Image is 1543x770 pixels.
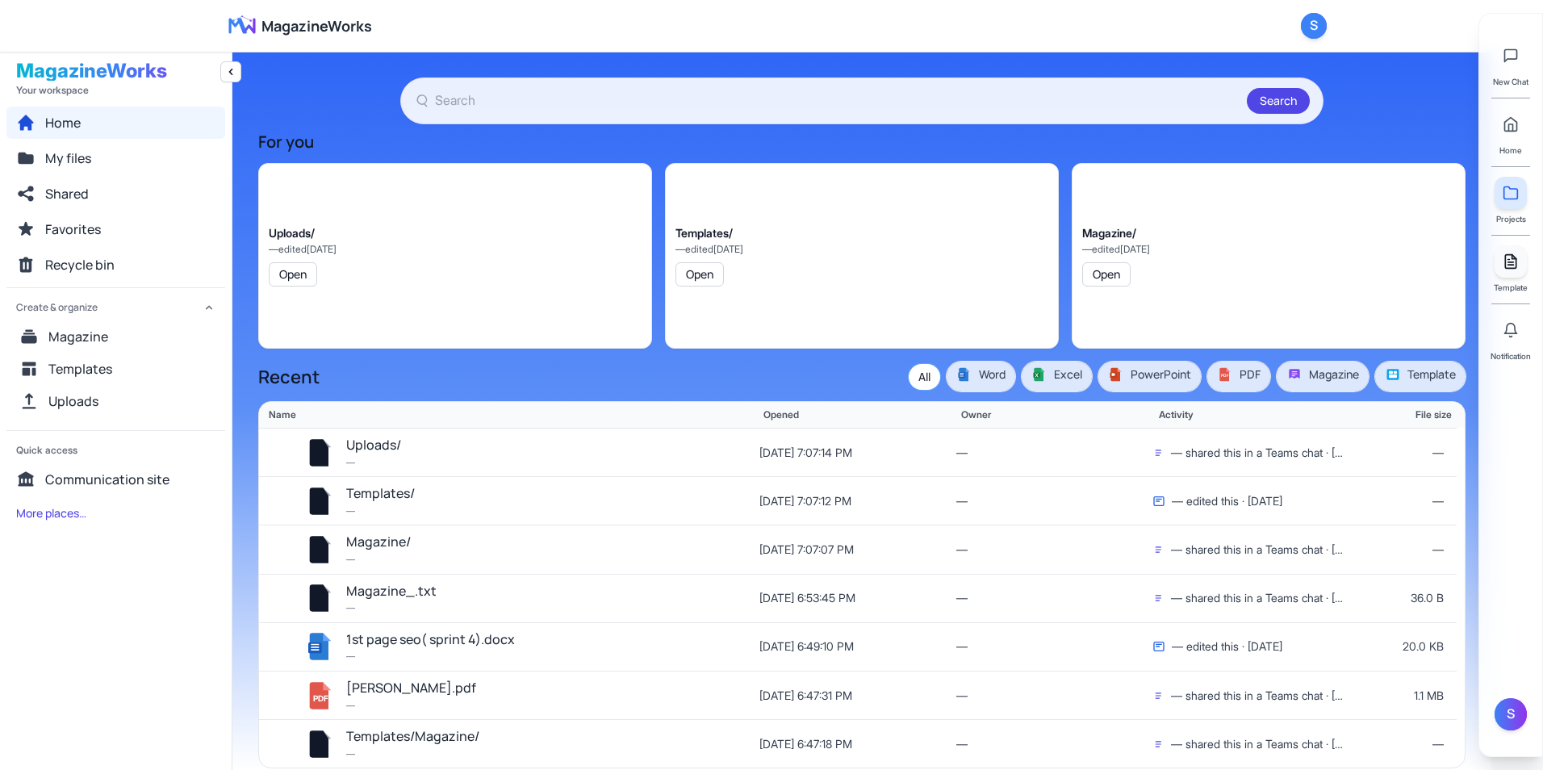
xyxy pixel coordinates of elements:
[956,638,1152,655] div: —
[1221,373,1229,379] text: PDF
[10,353,222,385] button: Templates
[1493,75,1528,88] span: New Chat
[269,243,337,256] div: — edited [DATE]
[675,262,724,287] button: Open
[1349,445,1447,461] div: —
[16,61,215,81] div: MagazineWorks
[1082,243,1150,256] div: — edited [DATE]
[1171,542,1349,558] span: — shared this in a Teams chat · [DATE]
[313,693,328,702] text: PDF
[6,142,225,174] button: My files
[1277,362,1369,391] button: Magazine
[1301,13,1327,39] button: S
[1349,688,1447,704] div: 1.1 MB
[346,553,411,567] div: —
[258,131,1466,153] h3: For you
[45,470,169,489] span: Communication site
[346,483,415,504] button: Templates/
[1172,638,1282,655] span: — edited this · [DATE]
[6,178,225,210] button: Shared
[956,590,1152,606] div: —
[1159,408,1357,421] div: Activity
[216,13,372,39] a: MagazineWorks
[346,747,479,762] div: —
[216,13,268,39] img: MagazineWorks Logo
[1207,362,1270,391] button: PDF
[346,532,411,553] button: Magazine/
[1098,362,1201,391] button: PowerPoint
[1082,262,1131,287] button: Open
[16,84,215,97] div: Your workspace
[1171,688,1349,704] span: — shared this in a Teams chat · [DATE]
[1172,493,1282,509] span: — edited this · [DATE]
[6,213,225,245] button: Favorites
[1494,281,1528,294] span: Template
[947,362,1015,391] button: Word
[675,225,743,241] div: Templates/
[220,61,241,82] button: Collapse navigation
[759,736,955,752] div: [DATE] 6:47:18 PM
[1286,366,1359,383] span: Magazine
[6,288,225,320] button: Create & organize
[258,367,320,387] h2: Recent
[1357,408,1456,421] div: File size
[1171,590,1349,606] span: — shared this in a Teams chat · [DATE]
[269,262,317,287] button: Open
[1499,144,1522,157] span: Home
[435,90,1240,111] input: Search
[6,463,225,496] button: Communication site
[759,688,955,704] div: [DATE] 6:47:31 PM
[346,581,437,602] button: Magazine_.txt
[346,456,401,471] div: —
[6,499,96,528] button: More places…
[759,542,955,558] div: [DATE] 7:07:07 PM
[1349,638,1447,655] div: 20.0 KB
[1349,736,1447,752] div: —
[261,15,372,37] span: MagazineWorks
[1171,445,1349,461] span: — shared this in a Teams chat · [DATE]
[961,408,1159,421] div: Owner
[346,601,437,616] div: —
[6,107,225,139] button: Home
[6,431,225,463] div: Quick access
[1349,493,1447,509] div: —
[759,445,955,461] div: [DATE] 7:07:14 PM
[675,243,743,256] div: — edited [DATE]
[346,678,476,699] button: [PERSON_NAME].pdf
[956,542,1152,558] div: —
[956,493,1152,509] div: —
[1022,362,1092,391] button: Excel
[269,408,664,421] div: Name
[1031,366,1082,383] span: Excel
[346,630,515,651] button: 1st page seo( sprint 4).docx
[956,736,1152,752] div: —
[1217,366,1261,383] span: PDF
[759,493,955,509] div: [DATE] 7:07:12 PM
[956,366,1006,383] span: Word
[346,650,515,664] div: —
[1349,590,1447,606] div: 36.0 B
[45,149,91,168] span: My files
[956,688,1152,704] div: —
[763,408,961,421] div: Opened
[956,445,1152,461] div: —
[1171,736,1349,752] span: — shared this in a Teams chat · [DATE]
[346,435,401,456] button: Uploads/
[45,255,115,274] span: Recycle bin
[1385,366,1456,383] span: Template
[1108,366,1191,383] span: PowerPoint
[1495,698,1527,730] button: S
[1247,88,1310,114] button: Search
[45,220,101,239] span: Favorites
[346,699,476,714] div: —
[909,364,940,390] button: All
[1082,225,1150,241] div: Magazine/
[10,385,222,417] button: Uploads
[1491,349,1531,362] span: Notification
[45,113,81,132] span: Home
[1349,542,1447,558] div: —
[759,590,955,606] div: [DATE] 6:53:45 PM
[45,184,89,203] span: Shared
